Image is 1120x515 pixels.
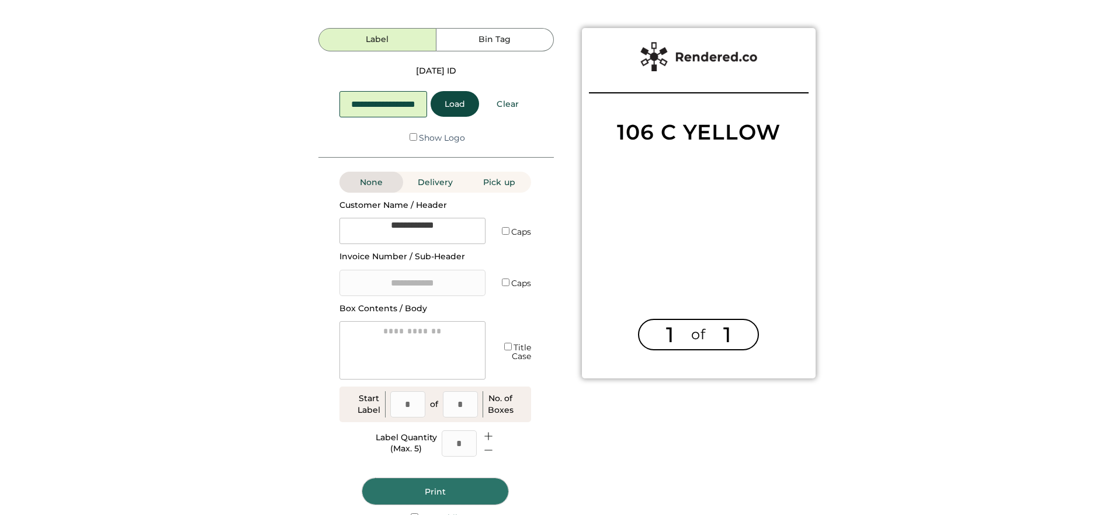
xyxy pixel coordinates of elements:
[640,42,757,71] img: Rendered%20Label%20Logo%402x.png
[511,278,531,288] label: Caps
[617,121,781,142] div: 106 C YELLOW
[663,320,677,349] div: 1
[436,28,554,51] button: Bin Tag
[419,133,465,143] label: Show Logo
[403,172,467,193] button: Delivery
[362,478,508,504] button: Print
[684,325,713,345] div: of
[358,393,380,416] div: Start Label
[376,432,437,455] div: Label Quantity (Max. 5)
[339,303,427,315] div: Box Contents / Body
[467,172,531,193] button: Pick up
[416,65,456,77] div: [DATE] ID
[431,91,479,117] button: Load
[488,393,514,416] div: No. of Boxes
[430,399,438,410] div: of
[511,227,531,237] label: Caps
[483,91,533,117] button: Clear
[339,172,403,193] button: None
[318,28,436,51] button: Label
[339,200,456,211] div: Customer Name / Header
[339,251,465,263] div: Invoice Number / Sub-Header
[512,342,531,361] label: Title Case
[720,320,734,349] div: 1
